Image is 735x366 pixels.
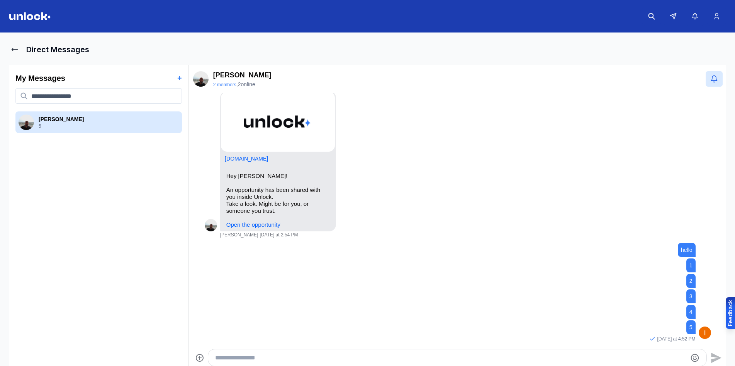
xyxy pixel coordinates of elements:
[220,232,258,238] span: [PERSON_NAME]
[221,92,335,152] img: https://ourunlock.app/og-default.png
[26,44,89,55] h1: Direct Messages
[689,262,693,269] div: 1
[226,173,330,180] p: Hey [PERSON_NAME]!
[689,308,693,316] div: 4
[260,232,298,238] time: 2025-08-19T12:54:27.484Z
[657,336,695,342] span: [DATE] at 4:52 PM
[689,323,693,331] div: 5
[226,186,330,214] p: An opportunity has been shared with you inside Unlock. Take a look. Might be for you, or someone ...
[699,327,711,339] img: User avatar
[205,219,217,231] img: I
[193,71,209,87] img: ACg8ocKo5NFiop1u7hdp7f3TESCx8OsY48x_1EIb3me.jpg
[215,353,686,363] textarea: Type your message
[19,115,34,130] img: User avatar
[226,221,280,228] a: Open the opportunity
[213,80,272,88] div: , 2 online
[15,73,65,84] h2: My Messages
[205,219,217,231] div: Ivan Petrenko
[225,156,268,162] a: Attachment
[727,300,734,326] div: Feedback
[690,353,699,363] button: Emoji picker
[39,115,179,123] p: [PERSON_NAME]
[689,277,693,285] div: 2
[726,297,735,329] button: Provide feedback
[213,82,236,88] button: 2 members
[9,12,51,20] img: Logo
[39,123,179,129] p: 5
[213,70,272,80] p: [PERSON_NAME]
[681,246,693,254] p: hello
[689,292,693,300] div: 3
[177,73,182,84] button: +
